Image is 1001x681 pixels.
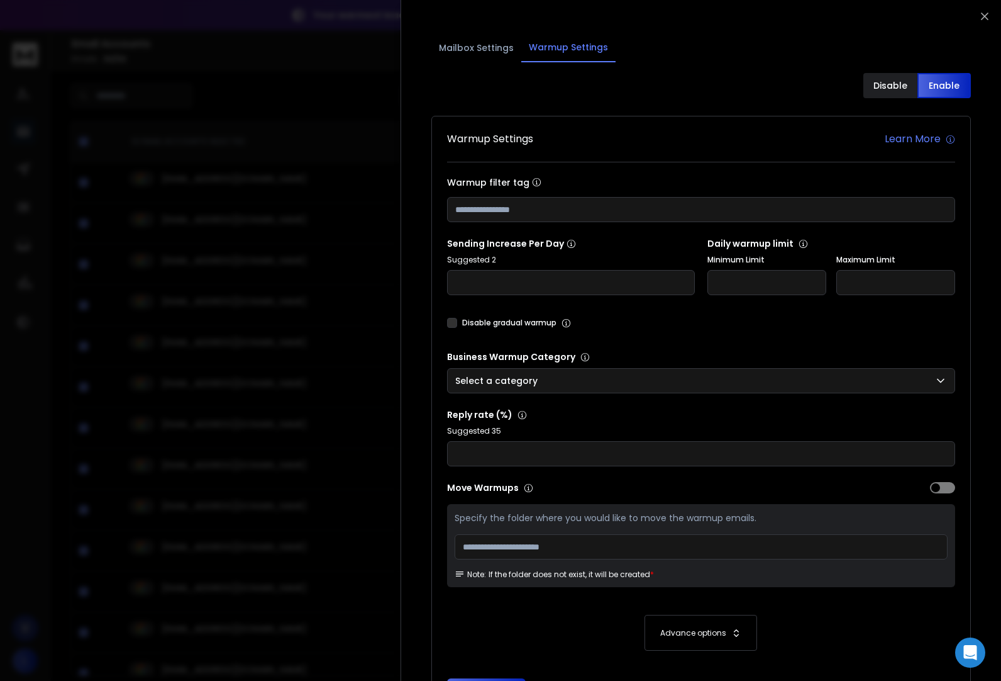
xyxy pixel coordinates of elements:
[455,512,948,524] p: Specify the folder where you would like to move the warmup emails.
[431,34,521,62] button: Mailbox Settings
[521,33,616,62] button: Warmup Settings
[455,374,543,387] p: Select a category
[955,638,985,668] div: Open Intercom Messenger
[447,481,697,494] p: Move Warmups
[447,237,695,250] p: Sending Increase Per Day
[917,73,971,98] button: Enable
[447,408,955,421] p: Reply rate (%)
[462,318,556,328] label: Disable gradual warmup
[447,177,955,187] label: Warmup filter tag
[447,351,955,363] p: Business Warmup Category
[707,237,955,250] p: Daily warmup limit
[863,73,917,98] button: Disable
[836,255,955,265] label: Maximum Limit
[447,132,533,147] h1: Warmup Settings
[885,132,955,147] a: Learn More
[447,255,695,265] p: Suggested 2
[455,570,486,580] span: Note:
[489,570,650,580] p: If the folder does not exist, it will be created
[447,426,955,436] p: Suggested 35
[660,628,726,638] p: Advance options
[707,255,826,265] label: Minimum Limit
[863,73,971,98] button: DisableEnable
[460,615,943,651] button: Advance options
